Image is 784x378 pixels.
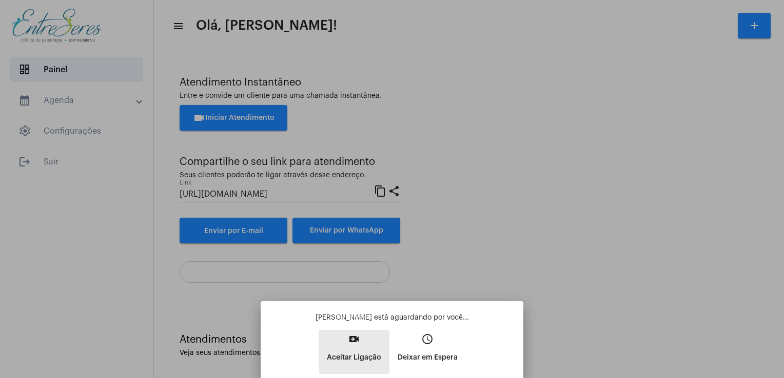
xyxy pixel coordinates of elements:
[398,348,458,367] p: Deixar em Espera
[327,348,381,367] p: Aceitar Ligação
[421,333,434,345] mat-icon: access_time
[319,330,389,374] button: Aceitar Ligação
[389,330,466,374] button: Deixar em Espera
[332,311,377,323] div: Aceitar ligação
[348,333,360,345] mat-icon: video_call
[269,312,515,323] p: [PERSON_NAME] está aguardando por você...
